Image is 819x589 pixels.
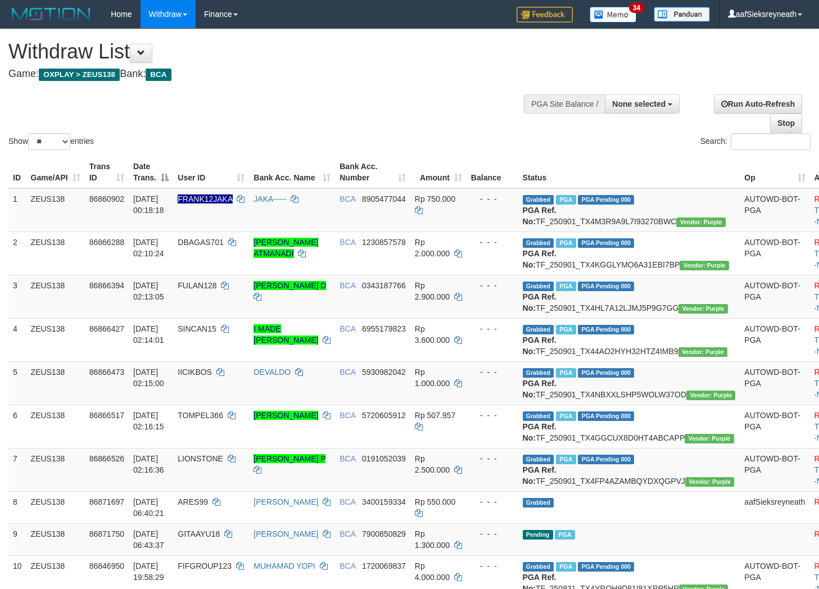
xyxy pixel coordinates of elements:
[770,114,802,133] a: Stop
[26,275,85,318] td: ZEUS138
[517,7,573,22] img: Feedback.jpg
[518,188,740,232] td: TF_250901_TX4M3R9A9L7I93270BWC
[415,194,455,203] span: Rp 750.000
[523,238,554,248] span: Grabbed
[731,133,811,150] input: Search:
[133,281,164,301] span: [DATE] 02:13:05
[8,69,535,80] h4: Game: Bank:
[8,523,26,555] td: 9
[578,282,634,291] span: PGA Pending
[740,188,809,232] td: AUTOWD-BOT-PGA
[471,453,514,464] div: - - -
[556,455,576,464] span: Marked by aafpengsreynich
[740,448,809,491] td: AUTOWD-BOT-PGA
[362,561,406,570] span: Copy 1720069837 to clipboard
[415,238,450,258] span: Rp 2.000.000
[740,275,809,318] td: AUTOWD-BOT-PGA
[415,324,450,345] span: Rp 3.600.000
[254,281,326,290] a: [PERSON_NAME] D
[518,405,740,448] td: TF_250901_TX4GGCUX8D0HT4ABCAPP
[178,497,208,506] span: ARES99
[173,156,249,188] th: User ID: activate to sort column ascending
[89,497,124,506] span: 86871697
[26,491,85,523] td: ZEUS138
[740,318,809,361] td: AUTOWD-BOT-PGA
[8,6,94,22] img: MOTION_logo.png
[415,497,455,506] span: Rp 550.000
[415,529,450,550] span: Rp 1.300.000
[523,465,556,486] b: PGA Ref. No:
[700,133,811,150] label: Search:
[362,454,406,463] span: Copy 0191052039 to clipboard
[524,94,605,114] div: PGA Site Balance /
[85,156,129,188] th: Trans ID: activate to sort column ascending
[556,238,576,248] span: Marked by aafpengsreynich
[133,411,164,431] span: [DATE] 02:16:15
[578,368,634,378] span: PGA Pending
[129,156,173,188] th: Date Trans.: activate to sort column descending
[8,156,26,188] th: ID
[740,232,809,275] td: AUTOWD-BOT-PGA
[133,368,164,388] span: [DATE] 02:15:00
[39,69,120,81] span: OXPLAY > ZEUS138
[686,391,735,400] span: Vendor URL: https://trx4.1velocity.biz
[523,292,556,312] b: PGA Ref. No:
[8,188,26,232] td: 1
[254,454,325,463] a: [PERSON_NAME] P
[518,318,740,361] td: TF_250901_TX44AO2HYH32HTZ4IMB9
[89,194,124,203] span: 86860902
[556,368,576,378] span: Marked by aafpengsreynich
[471,193,514,205] div: - - -
[178,411,223,420] span: TOMPEL366
[133,238,164,258] span: [DATE] 02:10:24
[340,368,355,377] span: BCA
[28,133,70,150] select: Showentries
[340,411,355,420] span: BCA
[8,405,26,448] td: 6
[680,261,728,270] span: Vendor URL: https://trx4.1velocity.biz
[555,530,574,540] span: Marked by aafpengsreynich
[629,3,644,13] span: 34
[578,238,634,248] span: PGA Pending
[8,361,26,405] td: 5
[740,156,809,188] th: Op: activate to sort column ascending
[523,325,554,334] span: Grabbed
[740,361,809,405] td: AUTOWD-BOT-PGA
[518,448,740,491] td: TF_250901_TX4FP4AZAMBQYDXQGPVJ
[340,281,355,290] span: BCA
[578,455,634,464] span: PGA Pending
[26,318,85,361] td: ZEUS138
[178,368,212,377] span: IICIKBOS
[471,496,514,508] div: - - -
[254,529,318,538] a: [PERSON_NAME]
[740,405,809,448] td: AUTOWD-BOT-PGA
[415,454,450,474] span: Rp 2.500.000
[523,411,554,421] span: Grabbed
[362,281,406,290] span: Copy 0343187766 to clipboard
[714,94,802,114] a: Run Auto-Refresh
[178,194,232,203] span: Nama rekening ada tanda titik/strip, harap diedit
[362,411,406,420] span: Copy 5720605912 to clipboard
[518,232,740,275] td: TF_250901_TX4KGGLYMO6A31EBI7BP
[415,281,450,301] span: Rp 2.900.000
[578,325,634,334] span: PGA Pending
[26,448,85,491] td: ZEUS138
[471,237,514,248] div: - - -
[523,368,554,378] span: Grabbed
[471,366,514,378] div: - - -
[415,561,450,582] span: Rp 4.000.000
[8,491,26,523] td: 8
[26,156,85,188] th: Game/API: activate to sort column ascending
[471,280,514,291] div: - - -
[523,498,554,508] span: Grabbed
[685,434,734,443] span: Vendor URL: https://trx4.1velocity.biz
[254,238,318,258] a: [PERSON_NAME] ATMANADI
[578,411,634,421] span: PGA Pending
[340,561,355,570] span: BCA
[178,529,220,538] span: GITAAYU18
[178,281,216,290] span: FULAN128
[523,282,554,291] span: Grabbed
[340,529,355,538] span: BCA
[556,195,576,205] span: Marked by aafpengsreynich
[578,562,634,572] span: PGA Pending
